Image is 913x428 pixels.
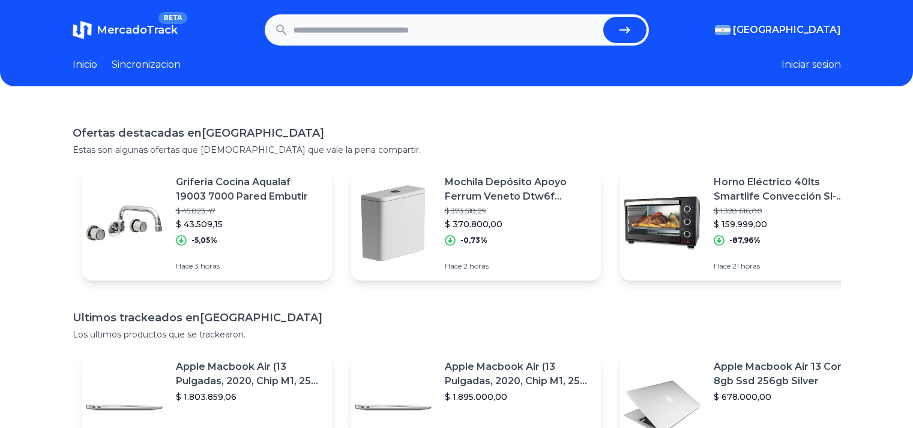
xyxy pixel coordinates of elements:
[176,206,322,216] p: $ 45.823,47
[73,20,178,40] a: MercadoTrackBETA
[73,58,97,72] a: Inicio
[73,309,841,326] h1: Ultimos trackeados en [GEOGRAPHIC_DATA]
[351,165,601,281] a: Featured imageMochila Depósito Apoyo Ferrum Veneto Dtw6f Descarga Doble$ 373.518,29$ 370.800,00-0...
[73,328,841,340] p: Los ultimos productos que se trackearon.
[73,125,841,141] h1: Ofertas destacadas en [GEOGRAPHIC_DATA]
[715,25,731,35] img: Argentina
[714,218,860,230] p: $ 159.999,00
[445,206,591,216] p: $ 373.518,29
[714,391,860,403] p: $ 678.000,00
[715,23,841,37] button: [GEOGRAPHIC_DATA]
[620,181,704,265] img: Featured image
[445,360,591,388] p: Apple Macbook Air (13 Pulgadas, 2020, Chip M1, 256 Gb De Ssd, 8 Gb De Ram) - Plata
[191,236,217,245] p: -5,05%
[445,175,591,204] p: Mochila Depósito Apoyo Ferrum Veneto Dtw6f Descarga Doble
[176,175,322,204] p: Griferia Cocina Aqualaf 19003 7000 Pared Embutir
[460,236,487,245] p: -0,73%
[714,206,860,216] p: $ 1.328.616,00
[176,218,322,230] p: $ 43.509,15
[445,218,591,230] p: $ 370.800,00
[445,261,591,271] p: Hace 2 horas
[714,360,860,388] p: Apple Macbook Air 13 Core I5 8gb Ssd 256gb Silver
[714,175,860,204] p: Horno Eléctrico 40lts Smartlife Convección Sl-to0040 Negro
[82,181,166,265] img: Featured image
[73,144,841,156] p: Estas son algunas ofertas que [DEMOGRAPHIC_DATA] que vale la pena compartir.
[351,181,435,265] img: Featured image
[729,236,761,245] p: -87,96%
[620,165,870,281] a: Featured imageHorno Eléctrico 40lts Smartlife Convección Sl-to0040 Negro$ 1.328.616,00$ 159.999,0...
[733,23,841,37] span: [GEOGRAPHIC_DATA]
[445,391,591,403] p: $ 1.895.000,00
[82,165,332,281] a: Featured imageGriferia Cocina Aqualaf 19003 7000 Pared Embutir$ 45.823,47$ 43.509,15-5,05%Hace 3 ...
[176,391,322,403] p: $ 1.803.859,06
[782,58,841,72] button: Iniciar sesion
[112,58,181,72] a: Sincronizacion
[158,12,187,24] span: BETA
[176,360,322,388] p: Apple Macbook Air (13 Pulgadas, 2020, Chip M1, 256 Gb De Ssd, 8 Gb De Ram) - Plata
[97,23,178,37] span: MercadoTrack
[176,261,322,271] p: Hace 3 horas
[73,20,92,40] img: MercadoTrack
[714,261,860,271] p: Hace 21 horas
